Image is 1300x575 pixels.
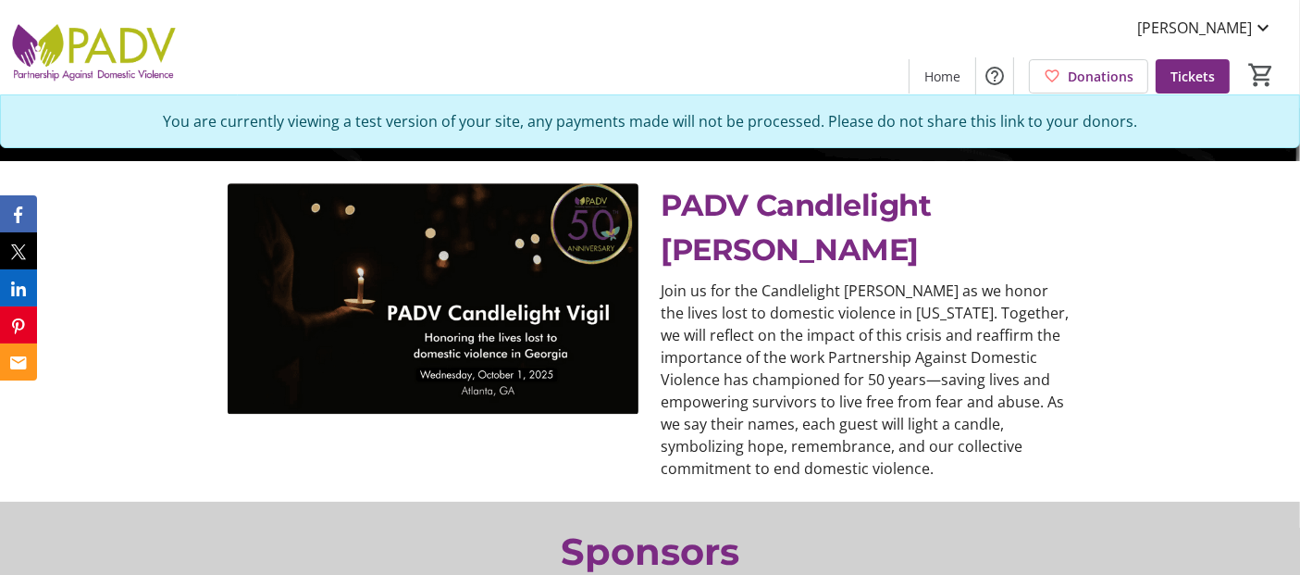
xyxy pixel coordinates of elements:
[1029,59,1148,94] a: Donations
[976,57,1013,94] button: Help
[1244,58,1278,92] button: Cart
[1156,59,1230,94] a: Tickets
[661,280,1071,480] p: Join us for the Candlelight [PERSON_NAME] as we honor the lives lost to domestic violence in [US_...
[228,183,638,415] img: undefined
[1137,17,1252,39] span: [PERSON_NAME]
[924,67,960,86] span: Home
[1170,67,1215,86] span: Tickets
[910,59,975,94] a: Home
[661,183,1071,272] p: PADV Candlelight [PERSON_NAME]
[1068,67,1133,86] span: Donations
[11,7,176,100] img: Partnership Against Domestic Violence's Logo
[1122,13,1289,43] button: [PERSON_NAME]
